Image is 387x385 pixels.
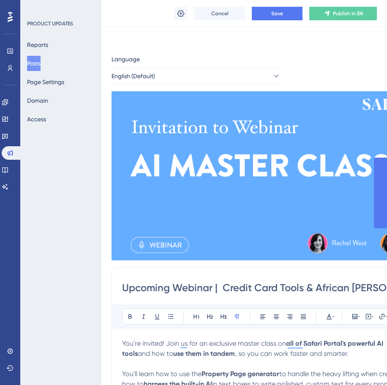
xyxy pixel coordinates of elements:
[194,7,245,20] button: Cancel
[252,7,303,20] button: Save
[211,10,229,17] span: Cancel
[122,339,286,347] span: You're invited! Join us for an exclusive master class on
[27,37,48,52] button: Reports
[271,10,283,17] span: Save
[27,74,64,90] button: Page Settings
[173,350,235,358] strong: use them in tandem
[138,350,173,358] span: and how to
[112,54,140,64] span: Language
[27,20,73,27] div: PRODUCT UPDATES
[235,350,349,358] span: , so you can work faster and smarter.
[309,7,377,20] button: Publish in EN
[112,71,155,81] span: English (Default)
[202,370,279,378] strong: Property Page generator
[27,93,48,108] button: Domain
[122,370,202,378] span: You'll learn how to use the
[27,56,41,71] button: Posts
[112,68,281,85] button: English (Default)
[27,112,46,127] button: Access
[333,10,363,17] span: Publish in EN
[352,352,377,377] iframe: UserGuiding AI Assistant Launcher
